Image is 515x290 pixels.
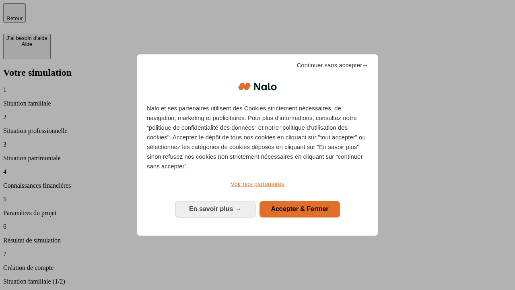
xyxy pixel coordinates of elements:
span: En savoir plus → [189,205,241,212]
span: Voir nos partenaires [231,180,284,187]
span: Continuer sans accepter→ [297,60,368,70]
button: En savoir plus: Configurer vos consentements [175,201,255,217]
img: Logo [238,75,277,99]
span: Accepter & Fermer [271,205,328,212]
a: Voir nos partenaires [147,179,368,189]
p: Nalo et ses partenaires utilisent des Cookies strictement nécessaires, de navigation, marketing e... [147,104,368,171]
button: Accepter & Fermer: Accepter notre traitement des données et fermer [260,201,340,217]
div: Bienvenue chez Nalo Gestion du consentement [137,54,378,235]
